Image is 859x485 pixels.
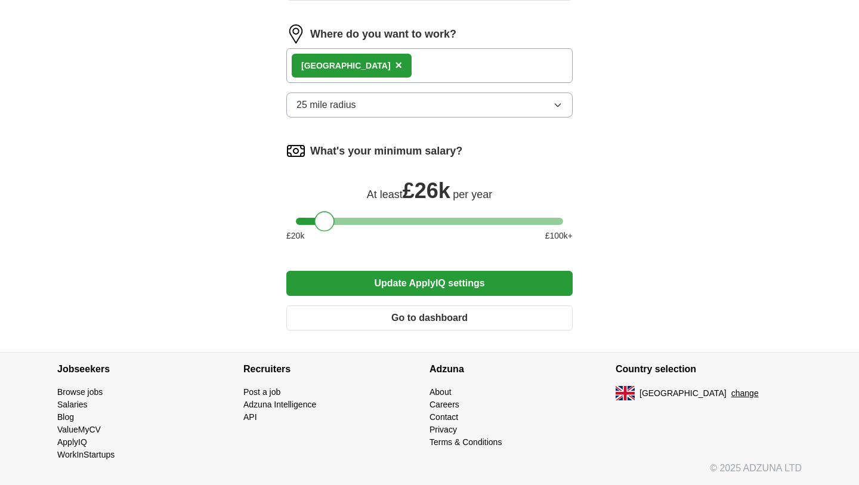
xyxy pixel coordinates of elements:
[429,437,502,447] a: Terms & Conditions
[243,387,280,397] a: Post a job
[429,425,457,434] a: Privacy
[243,412,257,422] a: API
[403,178,450,203] span: £ 26k
[286,271,573,296] button: Update ApplyIQ settings
[286,24,305,44] img: location.png
[367,189,403,200] span: At least
[545,230,573,242] span: £ 100 k+
[286,230,304,242] span: £ 20 k
[395,57,403,75] button: ×
[243,400,316,409] a: Adzuna Intelligence
[286,92,573,118] button: 25 mile radius
[310,143,462,159] label: What's your minimum salary?
[616,386,635,400] img: UK flag
[429,412,458,422] a: Contact
[616,353,802,386] h4: Country selection
[453,189,492,200] span: per year
[296,98,356,112] span: 25 mile radius
[639,387,727,400] span: [GEOGRAPHIC_DATA]
[57,412,74,422] a: Blog
[57,425,101,434] a: ValueMyCV
[429,387,452,397] a: About
[429,400,459,409] a: Careers
[301,60,391,72] div: [GEOGRAPHIC_DATA]
[57,387,103,397] a: Browse jobs
[310,26,456,42] label: Where do you want to work?
[286,141,305,160] img: salary.png
[57,437,87,447] a: ApplyIQ
[57,450,115,459] a: WorkInStartups
[48,461,811,485] div: © 2025 ADZUNA LTD
[286,305,573,330] button: Go to dashboard
[731,387,759,400] button: change
[395,58,403,72] span: ×
[57,400,88,409] a: Salaries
